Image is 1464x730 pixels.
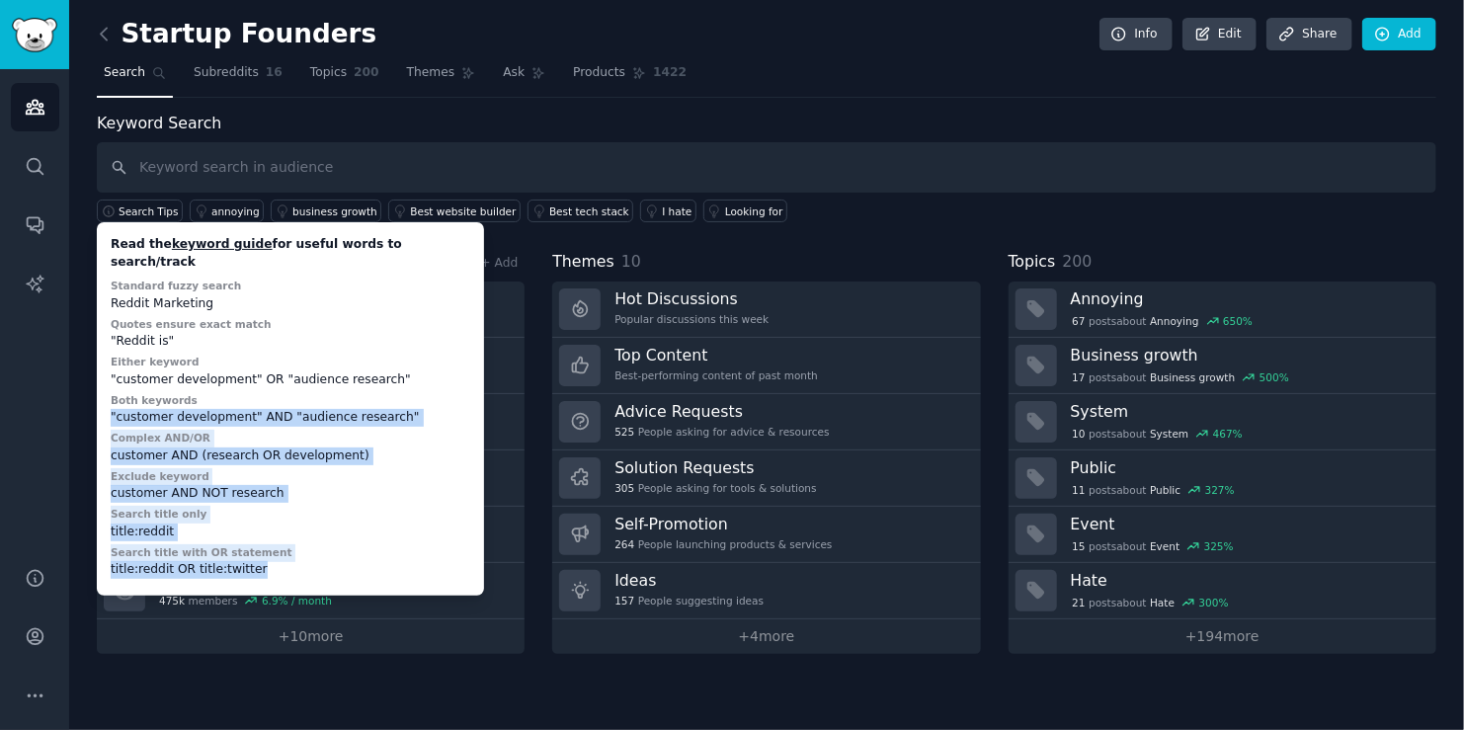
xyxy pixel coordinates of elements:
[159,594,332,608] div: members
[1150,427,1188,441] span: System
[1062,252,1092,271] span: 200
[1071,481,1237,499] div: post s about
[1150,314,1198,328] span: Annoying
[552,450,980,507] a: Solution Requests305People asking for tools & solutions
[614,537,634,551] span: 264
[159,594,185,608] span: 475k
[480,256,518,270] a: + Add
[1071,514,1423,534] h3: Event
[111,447,470,465] div: customer AND (research OR development)
[614,481,634,495] span: 305
[549,204,629,218] div: Best tech stack
[310,64,347,82] span: Topics
[1071,537,1236,555] div: post s about
[111,546,291,558] label: Search title with OR statement
[111,485,470,503] div: customer AND NOT research
[1150,370,1235,384] span: Business growth
[621,252,641,271] span: 10
[97,57,173,98] a: Search
[97,200,183,222] button: Search Tips
[1071,401,1423,422] h3: System
[111,356,200,367] label: Either keyword
[503,64,525,82] span: Ask
[552,619,980,654] a: +4more
[111,280,241,291] label: Standard fuzzy search
[410,204,516,218] div: Best website builder
[1071,345,1423,365] h3: Business growth
[614,401,829,422] h3: Advice Requests
[111,394,198,406] label: Both keywords
[111,409,470,427] div: "customer development" AND "audience research"
[388,200,521,222] a: Best website builder
[1009,619,1436,654] a: +194more
[194,64,259,82] span: Subreddits
[211,204,260,218] div: annoying
[303,57,386,98] a: Topics200
[640,200,696,222] a: I hate
[614,514,832,534] h3: Self-Promotion
[119,204,179,218] span: Search Tips
[1071,288,1423,309] h3: Annoying
[1009,338,1436,394] a: Business growth17postsaboutBusiness growth500%
[528,200,633,222] a: Best tech stack
[573,64,625,82] span: Products
[1071,312,1255,330] div: post s about
[1213,427,1243,441] div: 467 %
[1009,394,1436,450] a: System10postsaboutSystem467%
[1150,483,1180,497] span: Public
[1223,314,1253,328] div: 650 %
[1266,18,1351,51] a: Share
[1071,594,1231,611] div: post s about
[1072,596,1085,609] span: 21
[111,561,470,579] div: title:reddit OR title:twitter
[111,508,206,520] label: Search title only
[1150,539,1179,553] span: Event
[1009,282,1436,338] a: Annoying67postsaboutAnnoying650%
[552,250,614,275] span: Themes
[614,288,769,309] h3: Hot Discussions
[725,204,783,218] div: Looking for
[187,57,289,98] a: Subreddits16
[614,457,816,478] h3: Solution Requests
[111,236,470,271] div: Read the for useful words to search/track
[111,432,210,444] label: Complex AND/OR
[1199,596,1229,609] div: 300 %
[614,481,816,495] div: People asking for tools & solutions
[354,64,379,82] span: 200
[111,371,470,389] div: "customer development" OR "audience research"
[1182,18,1257,51] a: Edit
[1072,483,1085,497] span: 11
[1071,368,1291,386] div: post s about
[1260,370,1289,384] div: 500 %
[1150,596,1175,609] span: Hate
[703,200,787,222] a: Looking for
[552,563,980,619] a: Ideas157People suggesting ideas
[552,507,980,563] a: Self-Promotion264People launching products & services
[1204,539,1234,553] div: 325 %
[552,282,980,338] a: Hot DiscussionsPopular discussions this week
[172,237,273,251] a: keyword guide
[1071,570,1423,591] h3: Hate
[1099,18,1173,51] a: Info
[266,64,283,82] span: 16
[614,425,634,439] span: 525
[1009,563,1436,619] a: Hate21postsaboutHate300%
[1009,450,1436,507] a: Public11postsaboutPublic327%
[97,19,376,50] h2: Startup Founders
[97,142,1436,193] input: Keyword search in audience
[1205,483,1235,497] div: 327 %
[111,295,470,313] div: Reddit Marketing
[614,368,818,382] div: Best-performing content of past month
[1072,427,1085,441] span: 10
[292,204,377,218] div: business growth
[614,570,764,591] h3: Ideas
[190,200,264,222] a: annoying
[104,64,145,82] span: Search
[614,312,769,326] div: Popular discussions this week
[262,594,332,608] div: 6.9 % / month
[614,594,764,608] div: People suggesting ideas
[614,594,634,608] span: 157
[111,318,272,330] label: Quotes ensure exact match
[12,18,57,52] img: GummySearch logo
[1009,507,1436,563] a: Event15postsaboutEvent325%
